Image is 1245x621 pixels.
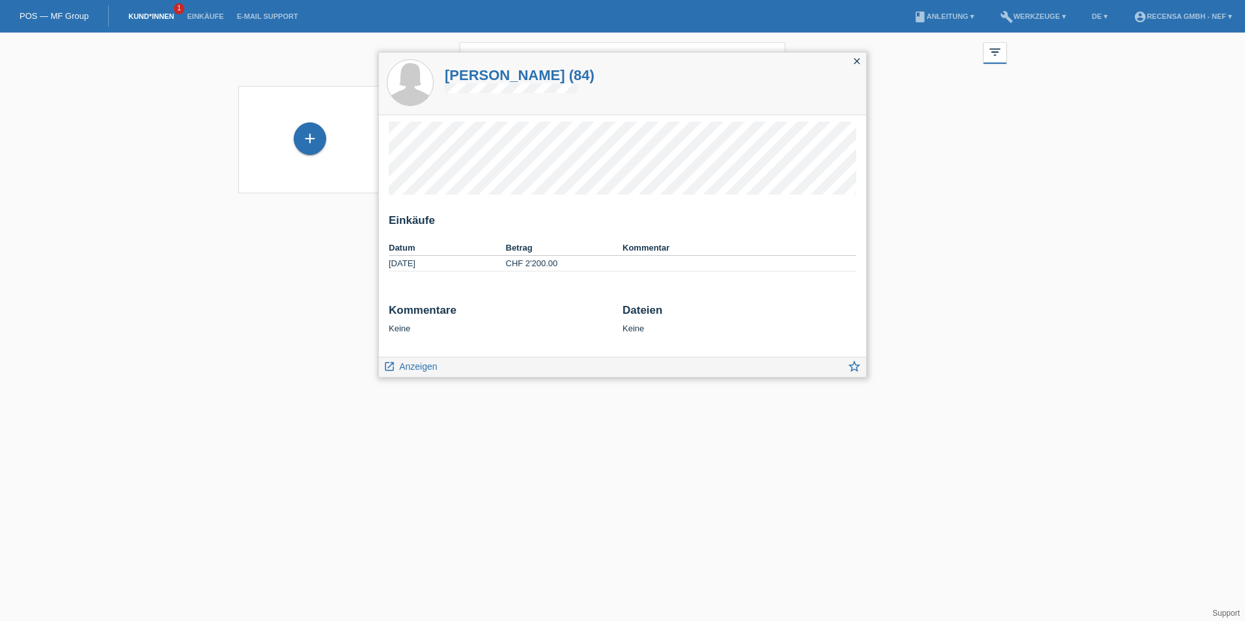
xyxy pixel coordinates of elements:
[1000,10,1013,23] i: build
[20,11,89,21] a: POS — MF Group
[1134,10,1147,23] i: account_circle
[389,214,856,234] h2: Einkäufe
[122,12,180,20] a: Kund*innen
[180,12,230,20] a: Einkäufe
[506,240,623,256] th: Betrag
[1212,609,1240,618] a: Support
[389,256,506,271] td: [DATE]
[506,256,623,271] td: CHF 2'200.00
[389,304,613,333] div: Keine
[847,361,861,377] a: star_border
[389,240,506,256] th: Datum
[988,45,1002,59] i: filter_list
[174,3,184,14] span: 1
[914,10,927,23] i: book
[384,357,438,374] a: launch Anzeigen
[622,304,856,324] h2: Dateien
[389,304,613,324] h2: Kommentare
[852,56,862,66] i: close
[994,12,1072,20] a: buildWerkzeuge ▾
[622,240,856,256] th: Kommentar
[294,128,326,150] div: Kund*in hinzufügen
[399,361,437,372] span: Anzeigen
[847,359,861,374] i: star_border
[622,304,856,333] div: Keine
[907,12,981,20] a: bookAnleitung ▾
[460,42,785,73] input: Suche...
[1085,12,1114,20] a: DE ▾
[1127,12,1238,20] a: account_circleRecensa GmbH - Nef ▾
[384,361,395,372] i: launch
[231,12,305,20] a: E-Mail Support
[763,49,779,65] i: close
[445,67,595,83] a: [PERSON_NAME] (84)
